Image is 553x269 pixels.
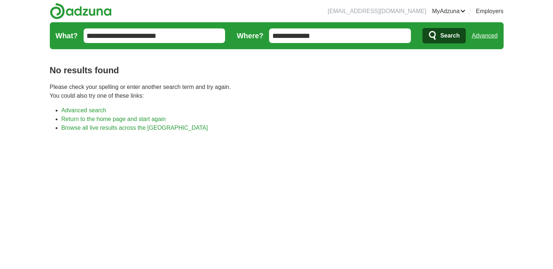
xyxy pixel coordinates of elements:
[50,64,504,77] h1: No results found
[422,28,466,43] button: Search
[328,7,426,16] li: [EMAIL_ADDRESS][DOMAIN_NAME]
[237,30,263,41] label: Where?
[472,28,497,43] a: Advanced
[476,7,504,16] a: Employers
[61,107,107,113] a: Advanced search
[440,28,460,43] span: Search
[432,7,465,16] a: MyAdzuna
[50,3,112,19] img: Adzuna logo
[56,30,78,41] label: What?
[61,125,208,131] a: Browse all live results across the [GEOGRAPHIC_DATA]
[50,83,504,100] p: Please check your spelling or enter another search term and try again. You could also try one of ...
[61,116,166,122] a: Return to the home page and start again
